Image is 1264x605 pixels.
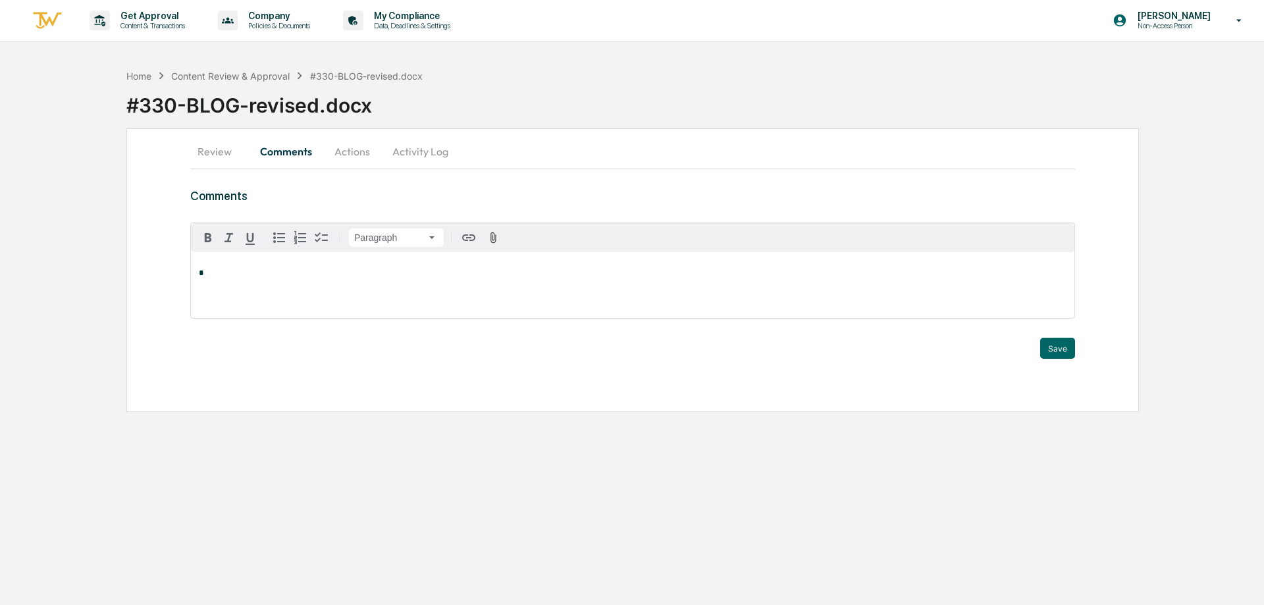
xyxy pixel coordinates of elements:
[110,21,192,30] p: Content & Transactions
[190,136,250,167] button: Review
[219,227,240,248] button: Italic
[1127,11,1217,21] p: [PERSON_NAME]
[240,227,261,248] button: Underline
[482,229,505,247] button: Attach files
[238,11,317,21] p: Company
[126,70,151,82] div: Home
[1040,338,1075,359] button: Save
[238,21,317,30] p: Policies & Documents
[382,136,459,167] button: Activity Log
[32,10,63,32] img: logo
[323,136,382,167] button: Actions
[250,136,323,167] button: Comments
[363,11,457,21] p: My Compliance
[126,83,1264,117] div: #330-BLOG-revised.docx
[110,11,192,21] p: Get Approval
[171,70,290,82] div: Content Review & Approval
[363,21,457,30] p: Data, Deadlines & Settings
[197,227,219,248] button: Bold
[190,189,1075,203] h3: Comments
[190,136,1075,167] div: secondary tabs example
[349,228,444,247] button: Block type
[310,70,423,82] div: #330-BLOG-revised.docx
[1127,21,1217,30] p: Non-Access Person
[1222,562,1257,597] iframe: Open customer support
